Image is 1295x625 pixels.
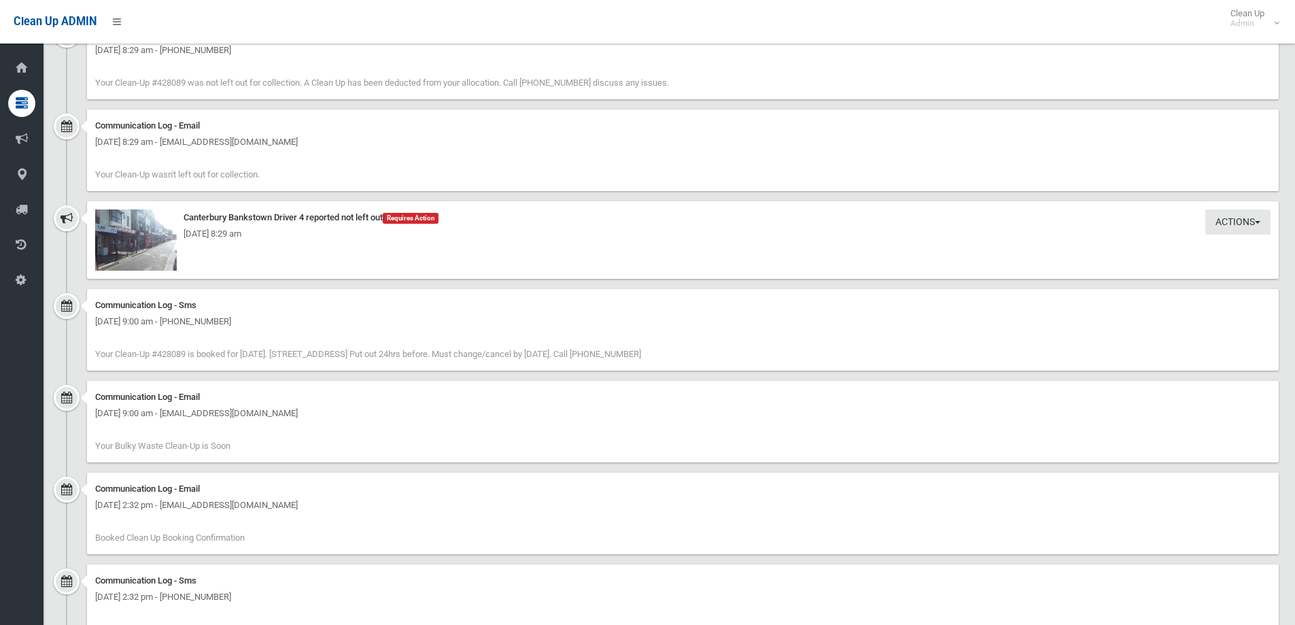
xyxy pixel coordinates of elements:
[14,15,97,28] span: Clean Up ADMIN
[1224,8,1278,29] span: Clean Up
[95,297,1271,314] div: Communication Log - Sms
[95,134,1271,150] div: [DATE] 8:29 am - [EMAIL_ADDRESS][DOMAIN_NAME]
[1230,18,1264,29] small: Admin
[95,497,1271,513] div: [DATE] 2:32 pm - [EMAIL_ADDRESS][DOMAIN_NAME]
[1205,209,1271,235] button: Actions
[95,42,1271,58] div: [DATE] 8:29 am - [PHONE_NUMBER]
[95,169,260,180] span: Your Clean-Up wasn't left out for collection.
[95,349,641,359] span: Your Clean-Up #428089 is booked for [DATE]. [STREET_ADDRESS] Put out 24hrs before. Must change/ca...
[95,209,177,271] img: 2025-10-0108.29.08321446526087136314.jpg
[95,573,1271,589] div: Communication Log - Sms
[95,441,230,451] span: Your Bulky Waste Clean-Up is Soon
[95,226,1271,242] div: [DATE] 8:29 am
[95,589,1271,605] div: [DATE] 2:32 pm - [PHONE_NUMBER]
[95,78,669,88] span: Your Clean-Up #428089 was not left out for collection. A Clean Up has been deducted from your all...
[95,405,1271,422] div: [DATE] 9:00 am - [EMAIL_ADDRESS][DOMAIN_NAME]
[383,213,438,224] span: Requires Action
[95,314,1271,330] div: [DATE] 9:00 am - [PHONE_NUMBER]
[95,389,1271,405] div: Communication Log - Email
[95,118,1271,134] div: Communication Log - Email
[95,533,245,543] span: Booked Clean Up Booking Confirmation
[95,209,1271,226] div: Canterbury Bankstown Driver 4 reported not left out
[95,481,1271,497] div: Communication Log - Email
